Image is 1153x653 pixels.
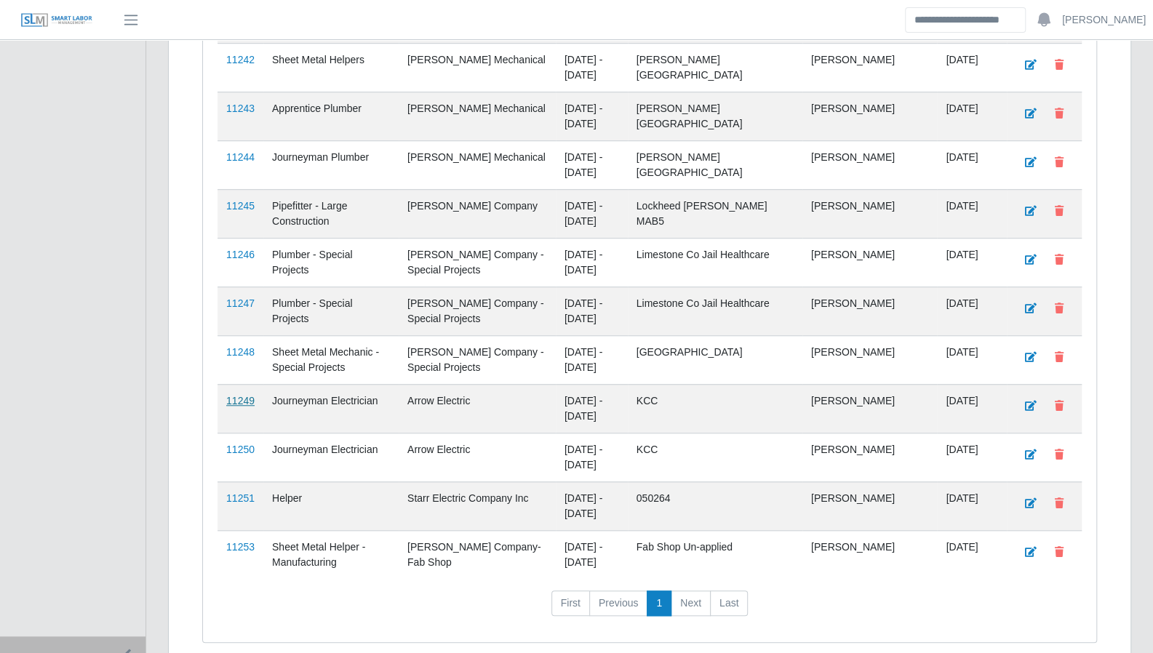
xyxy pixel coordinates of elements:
[556,335,628,384] td: [DATE] - [DATE]
[556,189,628,238] td: [DATE] - [DATE]
[226,200,255,212] a: 11245
[937,433,1007,481] td: [DATE]
[556,92,628,140] td: [DATE] - [DATE]
[802,530,938,579] td: [PERSON_NAME]
[226,103,255,114] a: 11243
[628,287,802,335] td: Limestone Co Jail Healthcare
[399,481,556,530] td: Starr Electric Company Inc
[399,189,556,238] td: [PERSON_NAME] Company
[263,92,399,140] td: Apprentice Plumber
[628,335,802,384] td: [GEOGRAPHIC_DATA]
[937,140,1007,189] td: [DATE]
[226,346,255,358] a: 11248
[628,433,802,481] td: KCC
[226,541,255,553] a: 11253
[226,151,255,163] a: 11244
[263,384,399,433] td: Journeyman Electrician
[263,140,399,189] td: Journeyman Plumber
[802,481,938,530] td: [PERSON_NAME]
[263,287,399,335] td: Plumber - Special Projects
[802,384,938,433] td: [PERSON_NAME]
[263,530,399,579] td: Sheet Metal Helper - Manufacturing
[556,530,628,579] td: [DATE] - [DATE]
[263,433,399,481] td: Journeyman Electrician
[20,12,93,28] img: SLM Logo
[226,54,255,65] a: 11242
[556,140,628,189] td: [DATE] - [DATE]
[399,335,556,384] td: [PERSON_NAME] Company - Special Projects
[628,92,802,140] td: [PERSON_NAME][GEOGRAPHIC_DATA]
[399,43,556,92] td: [PERSON_NAME] Mechanical
[1062,12,1146,28] a: [PERSON_NAME]
[937,238,1007,287] td: [DATE]
[399,433,556,481] td: Arrow Electric
[399,384,556,433] td: Arrow Electric
[628,43,802,92] td: [PERSON_NAME][GEOGRAPHIC_DATA]
[628,238,802,287] td: Limestone Co Jail Healthcare
[628,530,802,579] td: Fab Shop Un-applied
[399,287,556,335] td: [PERSON_NAME] Company - Special Projects
[802,335,938,384] td: [PERSON_NAME]
[263,481,399,530] td: Helper
[937,530,1007,579] td: [DATE]
[556,433,628,481] td: [DATE] - [DATE]
[628,481,802,530] td: 050264
[937,335,1007,384] td: [DATE]
[399,92,556,140] td: [PERSON_NAME] Mechanical
[802,238,938,287] td: [PERSON_NAME]
[263,43,399,92] td: Sheet Metal Helpers
[937,287,1007,335] td: [DATE]
[937,481,1007,530] td: [DATE]
[647,590,671,617] a: 1
[226,444,255,455] a: 11250
[399,238,556,287] td: [PERSON_NAME] Company - Special Projects
[226,249,255,260] a: 11246
[226,297,255,309] a: 11247
[556,287,628,335] td: [DATE] - [DATE]
[802,433,938,481] td: [PERSON_NAME]
[263,335,399,384] td: Sheet Metal Mechanic - Special Projects
[628,189,802,238] td: Lockheed [PERSON_NAME] MAB5
[628,384,802,433] td: KCC
[628,140,802,189] td: [PERSON_NAME][GEOGRAPHIC_DATA]
[556,43,628,92] td: [DATE] - [DATE]
[263,189,399,238] td: Pipefitter - Large Construction
[802,287,938,335] td: [PERSON_NAME]
[937,43,1007,92] td: [DATE]
[556,384,628,433] td: [DATE] - [DATE]
[937,189,1007,238] td: [DATE]
[556,238,628,287] td: [DATE] - [DATE]
[263,238,399,287] td: Plumber - Special Projects
[399,140,556,189] td: [PERSON_NAME] Mechanical
[226,395,255,406] a: 11249
[556,481,628,530] td: [DATE] - [DATE]
[218,590,1082,628] nav: pagination
[226,492,255,504] a: 11251
[937,92,1007,140] td: [DATE]
[802,43,938,92] td: [PERSON_NAME]
[802,189,938,238] td: [PERSON_NAME]
[802,92,938,140] td: [PERSON_NAME]
[937,384,1007,433] td: [DATE]
[802,140,938,189] td: [PERSON_NAME]
[905,7,1026,33] input: Search
[399,530,556,579] td: [PERSON_NAME] Company- Fab Shop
